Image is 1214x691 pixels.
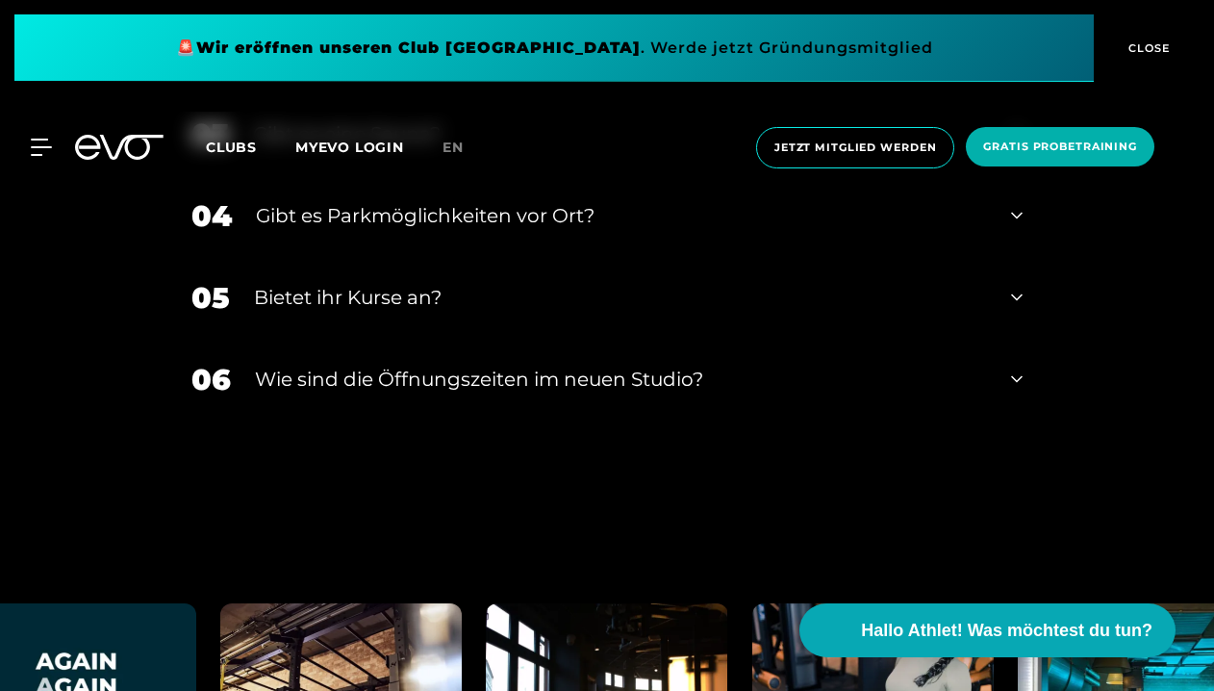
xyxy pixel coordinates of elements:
[960,127,1160,168] a: Gratis Probetraining
[191,194,232,238] div: 04
[255,365,987,394] div: ​Wie sind die Öffnungszeiten im neuen Studio?
[254,283,987,312] div: Bietet ihr Kurse an?
[750,127,960,168] a: Jetzt Mitglied werden
[206,138,295,156] a: Clubs
[443,137,487,159] a: en
[1094,14,1200,82] button: CLOSE
[206,139,257,156] span: Clubs
[295,139,404,156] a: MYEVO LOGIN
[443,139,464,156] span: en
[983,139,1137,155] span: Gratis Probetraining
[256,201,987,230] div: Gibt es Parkmöglichkeiten vor Ort?
[1124,39,1171,57] span: CLOSE
[191,276,230,320] div: 05
[799,603,1176,657] button: Hallo Athlet! Was möchtest du tun?
[774,140,936,156] span: Jetzt Mitglied werden
[191,358,231,401] div: 06
[861,618,1152,644] span: Hallo Athlet! Was möchtest du tun?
